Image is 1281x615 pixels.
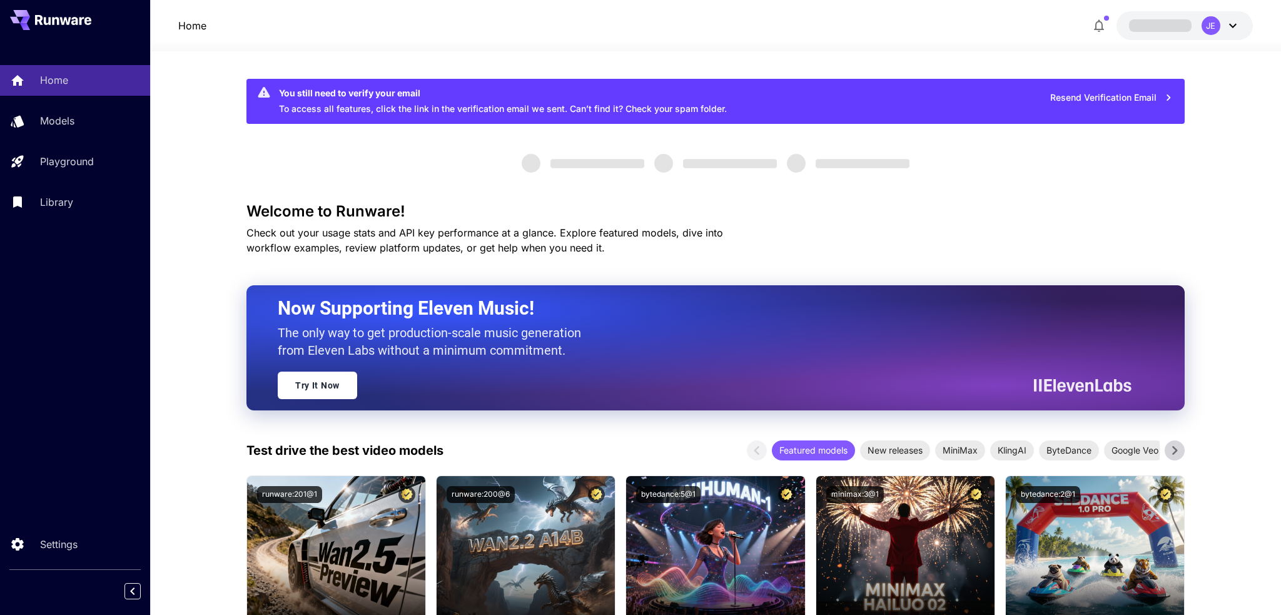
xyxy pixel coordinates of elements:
span: New releases [860,444,930,457]
span: Check out your usage stats and API key performance at a glance. Explore featured models, dive int... [246,226,723,254]
button: Certified Model – Vetted for best performance and includes a commercial license. [1157,486,1174,503]
button: runware:201@1 [257,486,322,503]
p: Home [40,73,68,88]
button: Certified Model – Vetted for best performance and includes a commercial license. [398,486,415,503]
p: Settings [40,537,78,552]
button: bytedance:2@1 [1016,486,1080,503]
div: ByteDance [1039,440,1099,460]
div: You still need to verify your email [279,86,727,99]
p: Test drive the best video models [246,441,443,460]
button: Collapse sidebar [124,583,141,599]
button: runware:200@6 [447,486,515,503]
div: Featured models [772,440,855,460]
nav: breadcrumb [178,18,206,33]
button: Certified Model – Vetted for best performance and includes a commercial license. [968,486,985,503]
p: Library [40,195,73,210]
span: KlingAI [990,444,1034,457]
div: KlingAI [990,440,1034,460]
p: The only way to get production-scale music generation from Eleven Labs without a minimum commitment. [278,324,590,359]
h3: Welcome to Runware! [246,203,1185,220]
span: Google Veo [1104,444,1166,457]
div: JE [1202,16,1220,35]
p: Playground [40,154,94,169]
span: Featured models [772,444,855,457]
div: Collapse sidebar [134,580,150,602]
div: MiniMax [935,440,985,460]
button: Certified Model – Vetted for best performance and includes a commercial license. [778,486,795,503]
button: bytedance:5@1 [636,486,701,503]
button: Certified Model – Vetted for best performance and includes a commercial license. [588,486,605,503]
button: Resend Verification Email [1043,85,1180,111]
h2: Now Supporting Eleven Music! [278,297,1122,320]
div: New releases [860,440,930,460]
span: MiniMax [935,444,985,457]
div: Google Veo [1104,440,1166,460]
span: ByteDance [1039,444,1099,457]
a: Try It Now [278,372,357,399]
button: JE [1116,11,1253,40]
a: Home [178,18,206,33]
div: To access all features, click the link in the verification email we sent. Can’t find it? Check yo... [279,83,727,120]
button: minimax:3@1 [826,486,884,503]
p: Models [40,113,74,128]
